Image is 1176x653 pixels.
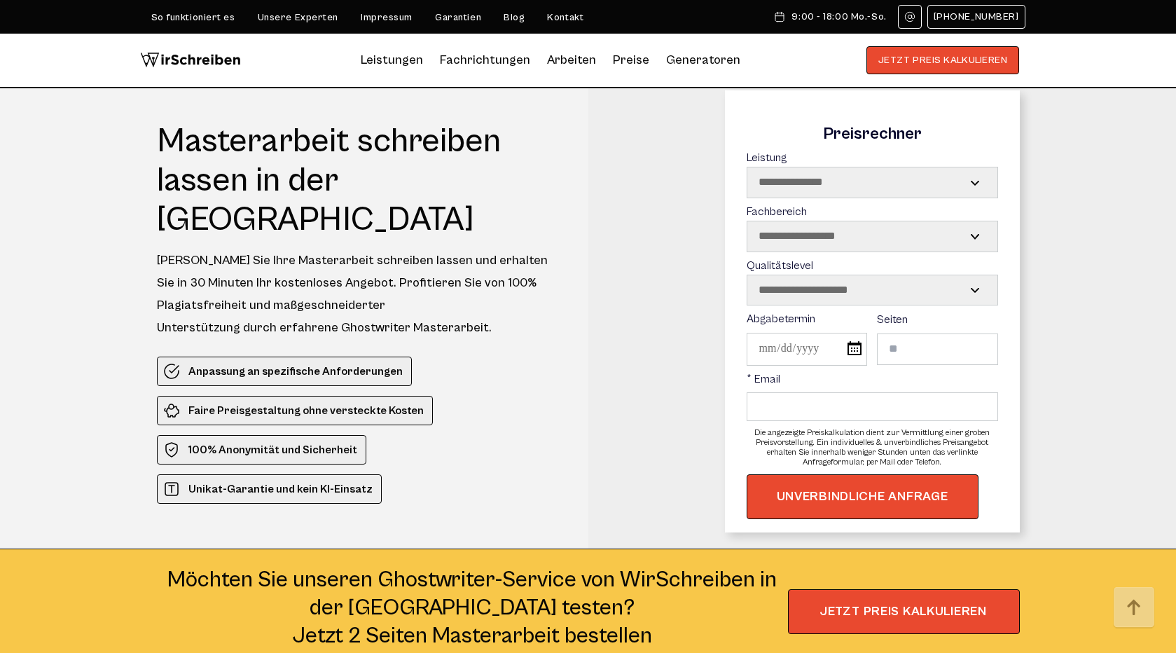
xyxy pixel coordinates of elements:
[747,428,998,467] div: Die angezeigte Preiskalkulation dient zur Vermittlung einer groben Preisvorstellung. Ein individu...
[163,402,180,419] img: Faire Preisgestaltung ohne versteckte Kosten
[163,363,180,380] img: Anpassung an spezifische Anforderungen
[157,435,366,465] li: 100% Anonymität und Sicherheit
[547,49,596,71] a: Arbeiten
[747,125,998,518] form: Contact form
[747,151,998,198] label: Leistung
[613,53,649,67] a: Preise
[157,396,433,425] li: Faire Preisgestaltung ohne versteckte Kosten
[258,12,338,23] a: Unsere Experten
[747,333,867,366] input: Abgabetermin
[435,12,481,23] a: Garantien
[747,221,997,251] select: Fachbereich
[747,392,998,421] input: * Email
[777,488,948,505] span: UNVERBINDLICHE ANFRAGE
[157,357,412,386] li: Anpassung an spezifische Anforderungen
[440,49,530,71] a: Fachrichtungen
[747,125,998,144] div: Preisrechner
[157,249,562,339] div: [PERSON_NAME] Sie Ihre Masterarbeit schreiben lassen und erhalten Sie in 30 Minuten Ihr kostenlos...
[747,259,998,306] label: Qualitätslevel
[866,46,1020,74] button: JETZT PREIS KALKULIEREN
[163,441,180,458] img: 100% Anonymität und Sicherheit
[163,481,180,497] img: Unikat-Garantie und kein KI-Einsatz
[1113,587,1155,629] img: button top
[934,11,1019,22] span: [PHONE_NUMBER]
[747,474,978,519] button: UNVERBINDLICHE ANFRAGE
[157,474,382,504] li: Unikat-Garantie und kein KI-Einsatz
[157,566,788,650] div: Möchten Sie unseren Ghostwriter-Service von WirSchreiben in der [GEOGRAPHIC_DATA] testen? Jetzt 2...
[927,5,1025,29] a: [PHONE_NUMBER]
[151,12,235,23] a: So funktioniert es
[747,205,998,252] label: Fachbereich
[788,589,1020,634] span: JETZT PREIS KALKULIEREN
[504,12,525,23] a: Blog
[747,373,998,421] label: * Email
[747,275,997,305] select: Qualitätslevel
[361,49,423,71] a: Leistungen
[666,49,740,71] a: Generatoren
[547,12,583,23] a: Kontakt
[877,313,908,326] span: Seiten
[140,46,241,74] img: logo wirschreiben
[791,11,886,22] span: 9:00 - 18:00 Mo.-So.
[904,11,915,22] img: Email
[773,11,786,22] img: Schedule
[157,122,562,240] h1: Masterarbeit schreiben lassen in der [GEOGRAPHIC_DATA]
[747,312,867,366] label: Abgabetermin
[747,167,997,197] select: Leistung
[361,12,413,23] a: Impressum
